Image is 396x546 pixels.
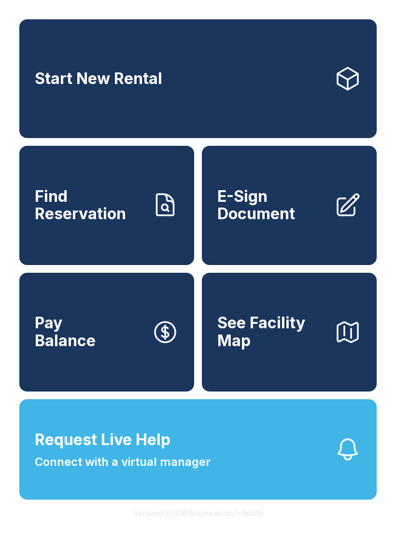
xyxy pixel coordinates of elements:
button: VersionPE2CWShLHxwLdo7nhiB05 [126,500,271,527]
a: Find Reservation [19,146,194,265]
span: Request Live Help [35,428,170,451]
span: Find Reservation [35,188,144,223]
a: Start New Rental [19,19,377,138]
span: Connect with a virtual manager [35,453,211,471]
span: Pay Balance [35,314,96,350]
span: E-Sign Document [217,188,326,223]
span: See Facility Map [217,314,326,350]
button: Request Live HelpConnect with a virtual manager [19,399,377,500]
span: Start New Rental [35,70,162,88]
button: See Facility Map [202,273,377,392]
a: E-Sign Document [202,146,377,265]
a: PayBalance [19,273,194,392]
